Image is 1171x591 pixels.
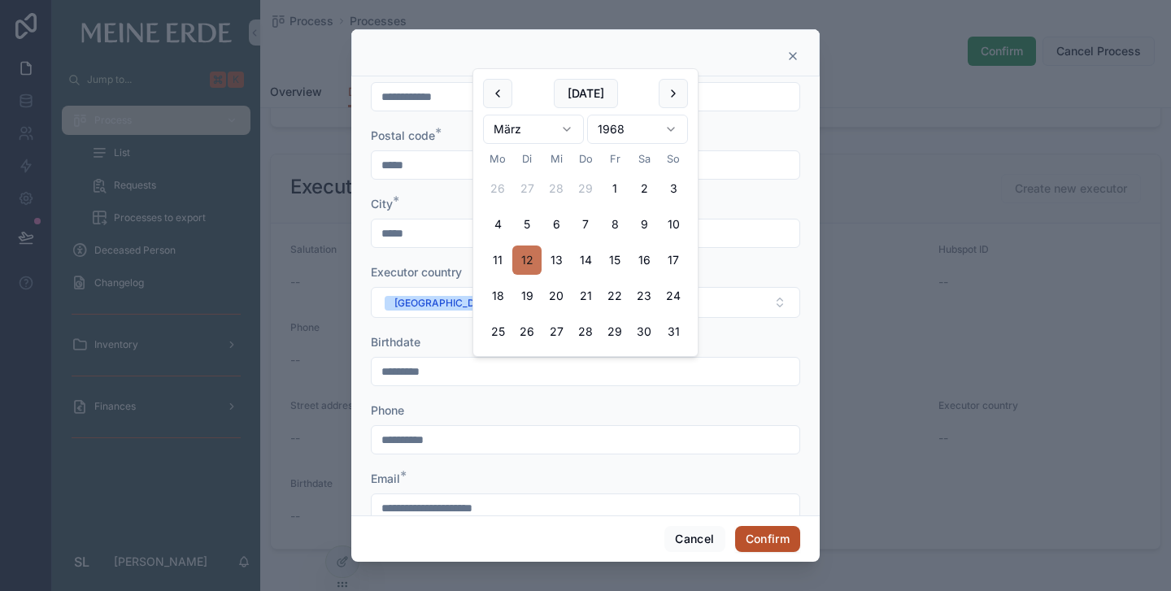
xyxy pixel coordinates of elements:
[371,197,393,211] span: City
[512,174,542,203] button: Dienstag, 27. Februar 1968
[600,281,629,311] button: Freitag, 22. März 1968
[483,281,512,311] button: Montag, 18. März 1968
[371,265,462,279] span: Executor country
[659,174,688,203] button: Sonntag, 3. März 1968
[659,281,688,311] button: Sonntag, 24. März 1968
[571,246,600,275] button: Donnerstag, 14. März 1968
[542,174,571,203] button: Mittwoch, 28. Februar 1968
[483,174,512,203] button: Montag, 26. Februar 1968
[659,246,688,275] button: Sonntag, 17. März 1968
[659,150,688,167] th: Sonntag
[483,150,512,167] th: Montag
[371,335,420,349] span: Birthdate
[600,317,629,346] button: Freitag, 29. März 1968
[512,210,542,239] button: Dienstag, 5. März 1968
[371,471,400,485] span: Email
[512,281,542,311] button: Dienstag, 19. März 1968
[629,150,659,167] th: Samstag
[542,210,571,239] button: Mittwoch, 6. März 1968
[542,150,571,167] th: Mittwoch
[600,174,629,203] button: Freitag, 1. März 1968
[571,210,600,239] button: Donnerstag, 7. März 1968
[542,281,571,311] button: Mittwoch, 20. März 1968
[664,526,725,552] button: Cancel
[554,79,618,108] button: [DATE]
[735,526,800,552] button: Confirm
[600,246,629,275] button: Freitag, 15. März 1968
[659,210,688,239] button: Sonntag, 10. März 1968
[371,403,404,417] span: Phone
[512,150,542,167] th: Dienstag
[542,246,571,275] button: Mittwoch, 13. März 1968
[394,296,498,311] div: [GEOGRAPHIC_DATA]
[629,281,659,311] button: Samstag, 23. März 1968
[629,174,659,203] button: Samstag, 2. März 1968
[371,287,800,318] button: Select Button
[571,317,600,346] button: Donnerstag, 28. März 1968
[659,317,688,346] button: Sonntag, 31. März 1968
[371,128,435,142] span: Postal code
[512,317,542,346] button: Dienstag, 26. März 1968
[542,317,571,346] button: Mittwoch, 27. März 1968
[483,246,512,275] button: Montag, 11. März 1968
[512,246,542,275] button: Dienstag, 12. März 1968, selected
[571,174,600,203] button: Donnerstag, 29. Februar 1968
[483,210,512,239] button: Montag, 4. März 1968
[629,210,659,239] button: Samstag, 9. März 1968
[483,317,512,346] button: Montag, 25. März 1968
[629,317,659,346] button: Samstag, 30. März 1968
[600,210,629,239] button: Freitag, 8. März 1968
[600,150,629,167] th: Freitag
[483,150,688,346] table: März 1968
[571,150,600,167] th: Donnerstag
[571,281,600,311] button: Donnerstag, 21. März 1968
[629,246,659,275] button: Samstag, 16. März 1968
